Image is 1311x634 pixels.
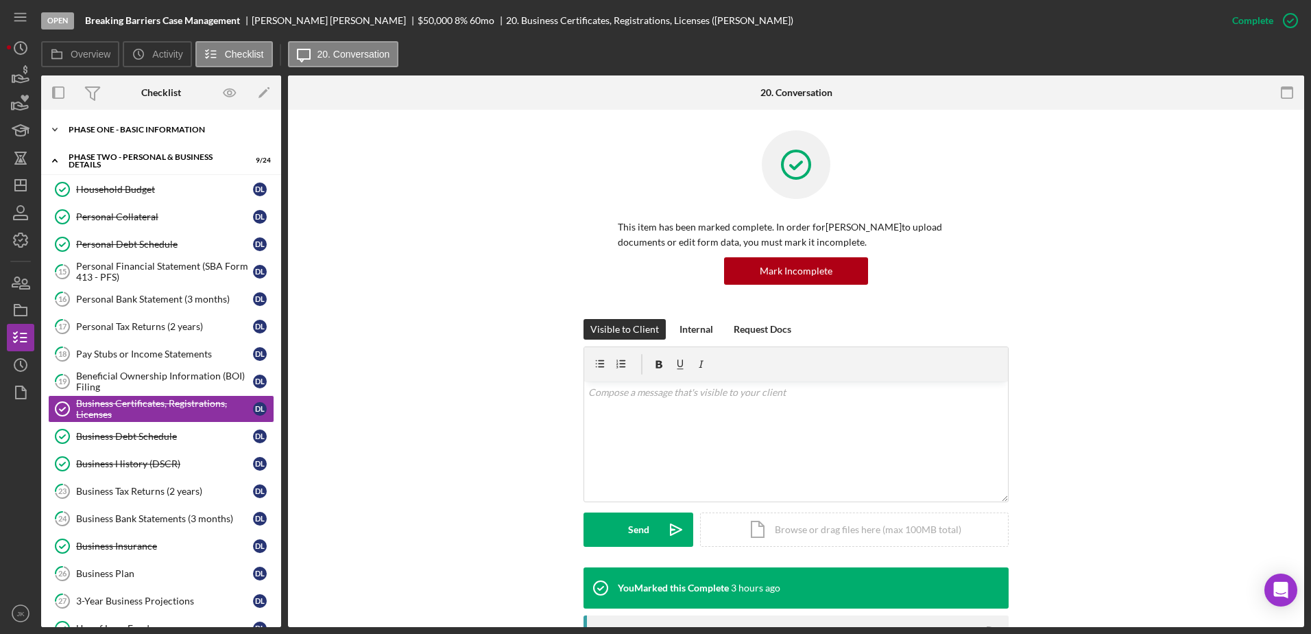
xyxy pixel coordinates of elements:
button: JK [7,600,34,627]
div: Send [628,513,649,547]
a: Business Certificates, Registrations, LicensesDL [48,395,274,423]
a: 19Beneficial Ownership Information (BOI) FilingDL [48,368,274,395]
div: Checklist [141,87,181,98]
div: 60 mo [470,15,494,26]
div: Household Budget [76,184,253,195]
button: Internal [673,319,720,340]
a: 15Personal Financial Statement (SBA Form 413 - PFS)DL [48,258,274,285]
a: 23Business Tax Returns (2 years)DL [48,478,274,505]
div: Business History (DSCR) [76,458,253,469]
tspan: 18 [58,349,67,358]
a: 18Pay Stubs or Income StatementsDL [48,340,274,368]
div: PHASE TWO - PERSONAL & BUSINESS DETAILS [69,153,237,169]
div: D L [253,457,267,471]
label: Checklist [225,49,264,60]
a: 16Personal Bank Statement (3 months)DL [48,285,274,313]
a: 273-Year Business ProjectionsDL [48,587,274,615]
tspan: 27 [58,596,67,605]
div: Complete [1232,7,1273,34]
tspan: 15 [58,267,67,276]
div: D L [253,237,267,251]
div: D L [253,210,267,224]
div: D L [253,539,267,553]
tspan: 24 [58,514,67,523]
div: D L [253,347,267,361]
button: Mark Incomplete [724,257,868,285]
label: Activity [152,49,182,60]
div: Visible to Client [590,319,659,340]
div: Personal Collateral [76,211,253,222]
a: Business History (DSCR)DL [48,450,274,478]
div: Use of Loan Funds [76,623,253,634]
div: D L [253,567,267,580]
div: 9 / 24 [246,156,271,165]
div: Phase One - Basic Information [69,126,264,134]
a: Household BudgetDL [48,176,274,203]
div: Open Intercom Messenger [1264,574,1297,607]
div: D L [253,375,267,388]
span: $50,000 [418,14,453,26]
div: D L [253,430,267,443]
div: Request Docs [734,319,791,340]
a: Personal CollateralDL [48,203,274,231]
button: Activity [123,41,191,67]
div: 20. Conversation [760,87,832,98]
a: Personal Debt ScheduleDL [48,231,274,258]
label: 20. Conversation [317,49,390,60]
div: Business Certificates, Registrations, Licenses [76,398,253,420]
div: D L [253,292,267,306]
button: Request Docs [727,319,798,340]
div: Business Tax Returns (2 years) [76,486,253,497]
div: Internal [679,319,713,340]
div: D L [253,265,267,279]
tspan: 26 [58,569,67,578]
label: Overview [71,49,110,60]
div: D L [253,183,267,196]
div: 20. Business Certificates, Registrations, Licenses ([PERSON_NAME]) [506,15,793,26]
tspan: 19 [58,377,67,386]
a: Business InsuranceDL [48,532,274,560]
text: JK [16,610,25,618]
div: D L [253,512,267,526]
div: D L [253,402,267,416]
time: 2025-09-30 16:46 [731,583,780,594]
button: Complete [1218,7,1304,34]
div: Open [41,12,74,30]
button: Visible to Client [584,319,666,340]
div: Beneficial Ownership Information (BOI) Filing [76,371,253,392]
div: Personal Debt Schedule [76,239,253,250]
button: Send [584,513,693,547]
div: D L [253,594,267,608]
div: Mark Incomplete [760,257,832,285]
button: Checklist [195,41,273,67]
button: Overview [41,41,119,67]
div: Business Insurance [76,541,253,552]
div: 3-Year Business Projections [76,596,253,607]
div: You Marked this Complete [618,583,729,594]
a: 24Business Bank Statements (3 months)DL [48,505,274,532]
div: Business Bank Statements (3 months) [76,513,253,524]
div: Personal Tax Returns (2 years) [76,321,253,332]
tspan: 23 [58,486,67,495]
div: D L [253,484,267,498]
div: Personal Financial Statement (SBA Form 413 - PFS) [76,261,253,283]
p: This item has been marked complete. In order for [PERSON_NAME] to upload documents or edit form d... [618,220,974,250]
div: D L [253,320,267,333]
b: Breaking Barriers Case Management [85,15,240,26]
a: Business Debt ScheduleDL [48,423,274,450]
div: Personal Bank Statement (3 months) [76,294,253,305]
div: Business Plan [76,568,253,579]
tspan: 16 [58,294,67,303]
div: 8 % [455,15,468,26]
div: Pay Stubs or Income Statements [76,349,253,360]
a: 26Business PlanDL [48,560,274,587]
a: 17Personal Tax Returns (2 years)DL [48,313,274,340]
tspan: 17 [58,322,67,331]
div: [PERSON_NAME] [PERSON_NAME] [252,15,418,26]
div: Business Debt Schedule [76,431,253,442]
button: 20. Conversation [288,41,399,67]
